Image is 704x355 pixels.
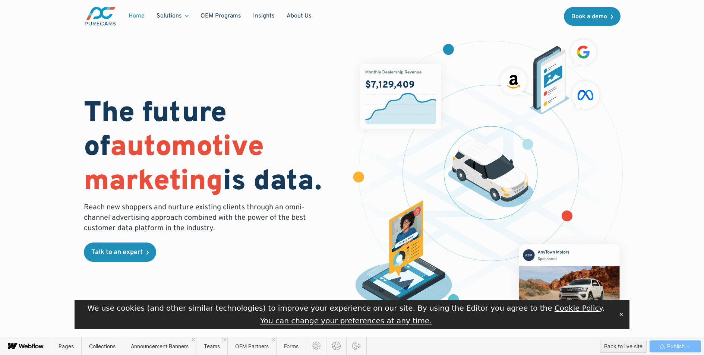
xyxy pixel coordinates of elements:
div: Solutions [151,9,195,23]
span: OEM Partners [235,343,269,349]
a: main [84,6,117,26]
a: Close 'Announcement Banners' tab [191,337,196,342]
img: ads on social media and advertising partners [496,36,603,114]
img: mockup of facebook post [505,230,634,323]
a: Close 'Teams' tab [222,337,227,342]
img: chart showing monthly dealership revenue of $7m [360,64,441,129]
div: Talk to an expert [91,249,143,256]
div: Book a demo [571,14,607,20]
button: Publish [650,340,701,352]
a: Insights [247,9,281,23]
img: illustration of a vehicle [448,140,534,207]
a: Home [123,9,151,23]
span: We use cookies (and other similar technologies) to improve your experience on our site. By using ... [88,304,605,313]
span: Pages [59,343,74,349]
button: Close [616,309,626,320]
img: purecars logo [84,6,117,26]
p: Reach new shoppers and nurture existing clients through an omni-channel advertising approach comb... [84,202,310,234]
a: Book a demo [564,7,621,26]
a: About Us [281,9,318,23]
div: Back to live site [604,341,643,352]
span: Announcement Banners [131,343,189,349]
a: OEM Programs [195,9,247,23]
span: automotive marketing [84,130,264,200]
div: Solutions [157,12,182,20]
h1: The future of is data. [84,97,343,199]
button: You can change your preferences at any time. [260,316,432,326]
span: Publish [666,341,685,352]
button: Back to live site [600,340,647,353]
span: Teams [204,343,220,349]
span: Collections [89,343,116,349]
a: Cookie Policy [555,304,602,313]
a: Close 'OEM Partners' tab [271,337,276,342]
a: Talk to an expert [84,243,156,262]
img: persona of a buyer [348,200,460,311]
span: Forms [284,343,299,349]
